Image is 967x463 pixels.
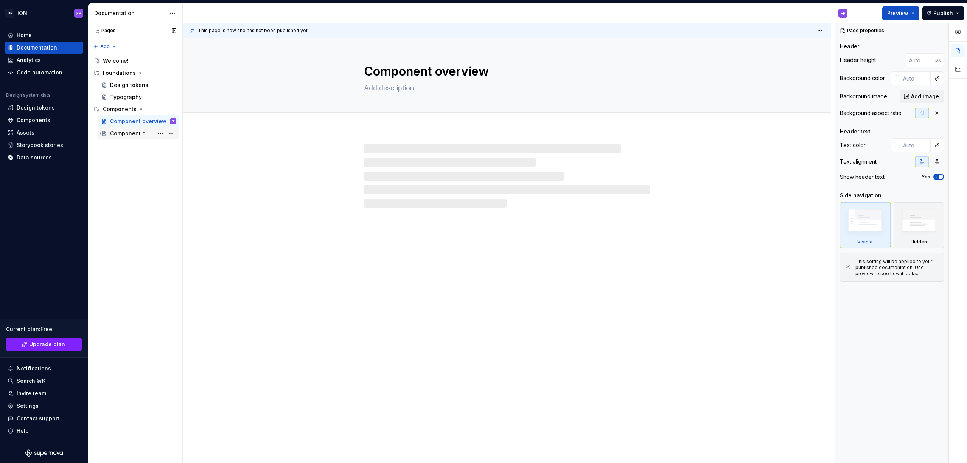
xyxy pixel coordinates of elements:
div: Hidden [911,239,927,245]
div: Component overview [110,118,166,125]
span: Add image [911,93,939,100]
div: Components [103,105,137,113]
div: Data sources [17,154,52,161]
span: Preview [887,9,908,17]
a: Storybook stories [5,139,83,151]
div: Hidden [894,202,944,248]
div: Assets [17,129,34,136]
div: Design tokens [110,81,148,89]
div: Current plan : Free [6,325,82,333]
a: Code automation [5,67,83,79]
div: OR [5,9,14,18]
div: Header height [840,56,876,64]
div: Component detail [110,130,154,137]
div: Search ⌘K [17,377,45,385]
div: FP [841,10,846,16]
div: Visible [840,202,891,248]
a: Settings [5,400,83,412]
div: Settings [17,402,39,410]
p: px [935,57,941,63]
div: Documentation [17,44,57,51]
button: Search ⌘K [5,375,83,387]
div: Text alignment [840,158,877,166]
input: Auto [900,71,931,85]
div: Components [17,116,50,124]
div: Foundations [91,67,179,79]
div: Welcome! [103,57,129,65]
input: Auto [900,138,931,152]
div: FP [172,118,175,125]
svg: Supernova Logo [25,449,63,457]
div: Home [17,31,32,39]
span: Add [100,43,110,50]
a: Components [5,114,83,126]
div: This setting will be applied to your published documentation. Use preview to see how it looks. [855,259,939,277]
button: ORIONIFP [2,5,86,21]
a: Design tokens [98,79,179,91]
div: Header text [840,128,871,135]
a: Invite team [5,387,83,400]
button: Preview [882,6,919,20]
div: Foundations [103,69,136,77]
div: Text color [840,141,866,149]
a: Data sources [5,152,83,164]
button: Publish [922,6,964,20]
div: Background color [840,74,885,82]
a: Component detail [98,127,179,139]
a: Assets [5,127,83,139]
button: Notifications [5,362,83,375]
input: Auto [906,53,935,67]
div: Show header text [840,173,885,181]
span: Publish [933,9,953,17]
div: Storybook stories [17,141,63,149]
span: This page is new and has not been published yet. [198,28,309,34]
button: Add [91,41,119,52]
div: Pages [91,28,116,34]
a: Component overviewFP [98,115,179,127]
a: Typography [98,91,179,103]
div: Components [91,103,179,115]
div: Background image [840,93,887,100]
div: Code automation [17,69,62,76]
span: Upgrade plan [29,341,65,348]
div: Analytics [17,56,41,64]
div: Typography [110,93,142,101]
textarea: Component overview [362,62,648,81]
div: Invite team [17,390,46,397]
label: Yes [922,174,930,180]
div: Documentation [94,9,166,17]
div: Visible [857,239,873,245]
div: Help [17,427,29,435]
div: Notifications [17,365,51,372]
div: IONI [17,9,29,17]
a: Analytics [5,54,83,66]
button: Contact support [5,412,83,424]
div: Page tree [91,55,179,139]
a: Home [5,29,83,41]
a: Design tokens [5,102,83,114]
div: Design tokens [17,104,55,111]
div: Background aspect ratio [840,109,902,117]
div: Header [840,43,859,50]
div: Design system data [6,92,51,98]
button: Add image [900,90,944,103]
button: Upgrade plan [6,338,82,351]
div: FP [76,10,81,16]
button: Help [5,425,83,437]
div: Contact support [17,415,59,422]
div: Side navigation [840,192,881,199]
a: Welcome! [91,55,179,67]
a: Documentation [5,42,83,54]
